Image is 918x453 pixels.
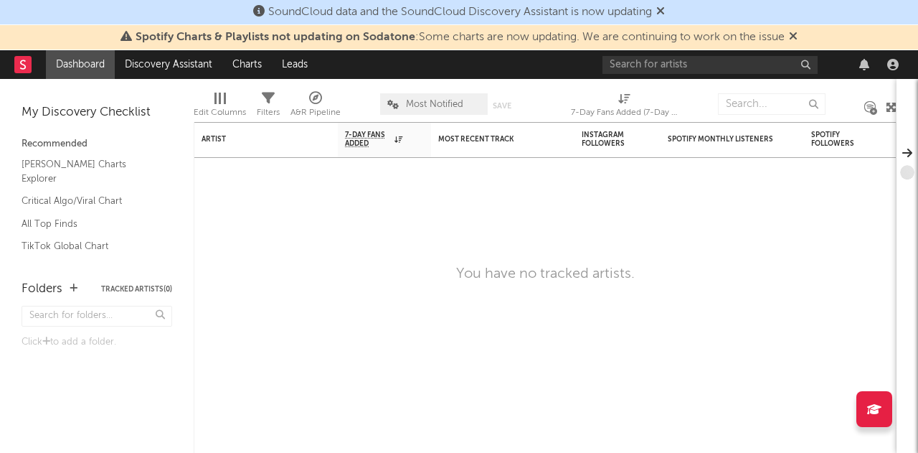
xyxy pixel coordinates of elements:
div: Artist [202,135,309,144]
div: Instagram Followers [582,131,632,148]
div: Filters [257,104,280,121]
a: Dashboard [46,50,115,79]
input: Search for folders... [22,306,172,327]
div: My Discovery Checklist [22,104,172,121]
a: Charts [222,50,272,79]
div: Filters [257,86,280,128]
div: 7-Day Fans Added (7-Day Fans Added) [571,86,678,128]
a: [PERSON_NAME] Charts Explorer [22,157,158,186]
span: SoundCloud data and the SoundCloud Discovery Assistant is now updating [268,6,652,18]
span: Dismiss [789,32,798,43]
input: Search for artists [602,56,818,74]
div: Folders [22,281,62,298]
a: Critical Algo/Viral Chart [22,193,158,209]
a: Discovery Assistant [115,50,222,79]
a: TikTok Global Chart [22,238,158,254]
a: Leads [272,50,318,79]
a: All Top Finds [22,216,158,232]
div: Edit Columns [194,86,246,128]
span: Spotify Charts & Playlists not updating on Sodatone [136,32,415,43]
button: Tracked Artists(0) [101,286,172,293]
button: Save [493,102,511,110]
div: Edit Columns [194,104,246,121]
div: 7-Day Fans Added (7-Day Fans Added) [571,104,678,121]
div: A&R Pipeline [290,86,341,128]
span: Most Notified [406,100,463,109]
div: Spotify Followers [811,131,861,148]
div: Recommended [22,136,172,153]
div: Spotify Monthly Listeners [668,135,775,144]
span: Dismiss [656,6,665,18]
input: Search... [718,93,825,115]
div: A&R Pipeline [290,104,341,121]
span: 7-Day Fans Added [345,131,391,148]
span: : Some charts are now updating. We are continuing to work on the issue [136,32,785,43]
div: Most Recent Track [438,135,546,144]
div: You have no tracked artists. [456,266,635,283]
div: Click to add a folder. [22,334,172,351]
